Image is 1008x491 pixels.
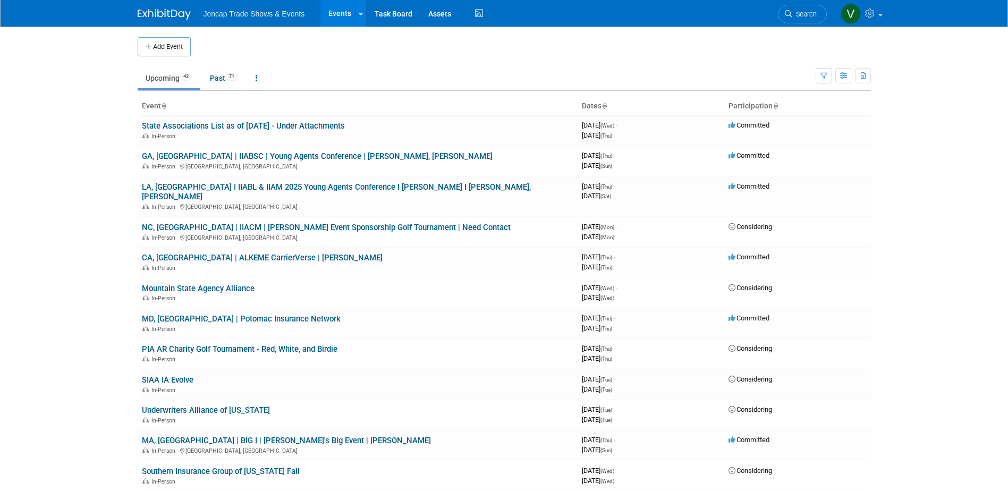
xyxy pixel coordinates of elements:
[142,467,300,476] a: Southern Insurance Group of [US_STATE] Fall
[142,446,573,454] div: [GEOGRAPHIC_DATA], [GEOGRAPHIC_DATA]
[614,375,615,383] span: -
[142,162,573,170] div: [GEOGRAPHIC_DATA], [GEOGRAPHIC_DATA]
[582,405,615,413] span: [DATE]
[600,184,612,190] span: (Thu)
[582,151,615,159] span: [DATE]
[773,101,778,110] a: Sort by Participation Type
[151,234,179,241] span: In-Person
[142,284,255,293] a: Mountain State Agency Alliance
[142,447,149,453] img: In-Person Event
[142,204,149,209] img: In-Person Event
[729,223,772,231] span: Considering
[142,344,337,354] a: PIA AR Charity Golf Tournament - Red, White, and Birdie
[729,375,772,383] span: Considering
[729,253,769,261] span: Committed
[582,354,612,362] span: [DATE]
[142,253,383,263] a: CA, [GEOGRAPHIC_DATA] | ALKEME CarrierVerse | [PERSON_NAME]
[600,377,612,383] span: (Tue)
[582,162,612,170] span: [DATE]
[151,326,179,333] span: In-Person
[600,447,612,453] span: (Sun)
[151,265,179,272] span: In-Person
[142,295,149,300] img: In-Person Event
[614,151,615,159] span: -
[729,436,769,444] span: Committed
[600,437,612,443] span: (Thu)
[600,316,612,321] span: (Thu)
[582,233,614,241] span: [DATE]
[151,295,179,302] span: In-Person
[729,405,772,413] span: Considering
[151,387,179,394] span: In-Person
[142,387,149,392] img: In-Person Event
[226,73,238,81] span: 71
[600,417,612,423] span: (Tue)
[600,387,612,393] span: (Tue)
[614,344,615,352] span: -
[614,436,615,444] span: -
[142,121,345,131] a: State Associations List as of [DATE] - Under Attachments
[582,436,615,444] span: [DATE]
[614,405,615,413] span: -
[204,10,305,18] span: Jencap Trade Shows & Events
[792,10,817,18] span: Search
[142,163,149,168] img: In-Person Event
[600,285,614,291] span: (Wed)
[600,153,612,159] span: (Thu)
[582,324,612,332] span: [DATE]
[578,97,724,115] th: Dates
[180,73,192,81] span: 43
[600,163,612,169] span: (Sun)
[142,478,149,484] img: In-Person Event
[729,284,772,292] span: Considering
[600,478,614,484] span: (Wed)
[582,284,617,292] span: [DATE]
[151,447,179,454] span: In-Person
[582,253,615,261] span: [DATE]
[142,233,573,241] div: [GEOGRAPHIC_DATA], [GEOGRAPHIC_DATA]
[142,405,270,415] a: Underwriters Alliance of [US_STATE]
[582,121,617,129] span: [DATE]
[600,123,614,129] span: (Wed)
[142,223,511,232] a: NC, [GEOGRAPHIC_DATA] | IIACM | [PERSON_NAME] Event Sponsorship Golf Tournament | Need Contact
[151,163,179,170] span: In-Person
[138,68,200,88] a: Upcoming43
[600,346,612,352] span: (Thu)
[729,467,772,475] span: Considering
[142,151,493,161] a: GA, [GEOGRAPHIC_DATA] | IIABSC | Young Agents Conference | [PERSON_NAME], [PERSON_NAME]
[600,133,612,139] span: (Thu)
[616,467,617,475] span: -
[138,97,578,115] th: Event
[142,436,431,445] a: MA, [GEOGRAPHIC_DATA] | BIG I | [PERSON_NAME]'s Big Event | [PERSON_NAME]
[582,446,612,454] span: [DATE]
[582,416,612,424] span: [DATE]
[142,375,193,385] a: SIAA IA Evolve
[142,202,573,210] div: [GEOGRAPHIC_DATA], [GEOGRAPHIC_DATA]
[151,478,179,485] span: In-Person
[138,37,191,56] button: Add Event
[582,344,615,352] span: [DATE]
[614,182,615,190] span: -
[778,5,827,23] a: Search
[138,9,191,20] img: ExhibitDay
[600,295,614,301] span: (Wed)
[729,121,769,129] span: Committed
[600,356,612,362] span: (Thu)
[151,417,179,424] span: In-Person
[142,265,149,270] img: In-Person Event
[582,467,617,475] span: [DATE]
[600,255,612,260] span: (Thu)
[724,97,871,115] th: Participation
[151,356,179,363] span: In-Person
[161,101,166,110] a: Sort by Event Name
[600,407,612,413] span: (Tue)
[582,375,615,383] span: [DATE]
[582,263,612,271] span: [DATE]
[151,133,179,140] span: In-Person
[600,468,614,474] span: (Wed)
[142,133,149,138] img: In-Person Event
[614,253,615,261] span: -
[600,193,611,199] span: (Sat)
[600,234,614,240] span: (Mon)
[142,314,341,324] a: MD, [GEOGRAPHIC_DATA] | Potomac Insurance Network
